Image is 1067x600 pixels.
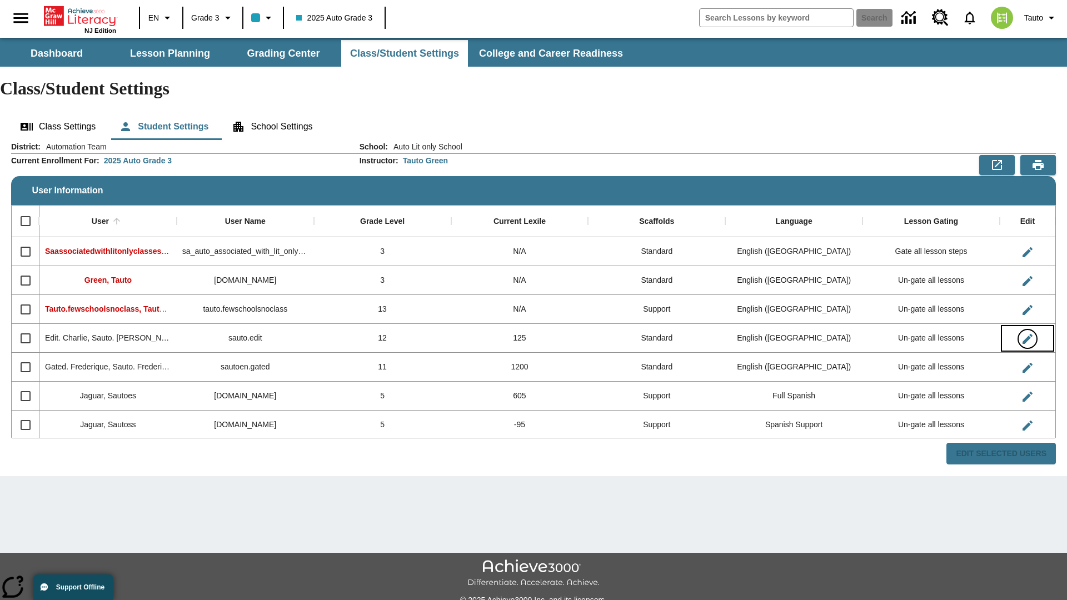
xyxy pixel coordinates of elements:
h2: Instructor : [360,156,398,166]
div: Standard [588,353,725,382]
div: 5 [314,382,451,411]
div: Support [588,411,725,439]
span: NJ Edition [84,27,116,34]
div: 1200 [451,353,589,382]
div: 3 [314,266,451,295]
div: Un-gate all lessons [862,324,1000,353]
div: -95 [451,411,589,439]
button: Grading Center [228,40,339,67]
div: English (US) [725,295,862,324]
div: tauto.green [177,266,314,295]
button: Edit User [1016,299,1039,321]
a: Home [44,5,116,27]
span: Gated. Frederique, Sauto. Frederique [45,362,174,371]
div: Un-gate all lessons [862,266,1000,295]
div: sautoss.jaguar [177,411,314,439]
span: Support Offline [56,583,104,591]
div: User Name [225,217,266,227]
button: Language: EN, Select a language [143,8,179,28]
h2: Current Enrollment For : [11,156,99,166]
div: Lesson Gating [904,217,958,227]
div: Class/Student Settings [11,113,1056,140]
div: Edit [1020,217,1035,227]
button: Profile/Settings [1020,8,1063,28]
button: Select a new avatar [984,3,1020,32]
div: 2025 Auto Grade 3 [104,155,172,166]
a: Notifications [955,3,984,32]
div: tauto.fewschoolsnoclass [177,295,314,324]
button: Edit User [1016,357,1039,379]
span: Jaguar, Sautoes [80,391,136,400]
img: Achieve3000 Differentiate Accelerate Achieve [467,559,600,588]
button: Lesson Planning [114,40,226,67]
div: 125 [451,324,589,353]
div: Language [776,217,812,227]
div: 5 [314,411,451,439]
div: sautoen.gated [177,353,314,382]
div: N/A [451,237,589,266]
div: N/A [451,266,589,295]
div: Support [588,295,725,324]
div: 12 [314,324,451,353]
div: Support [588,382,725,411]
button: Dashboard [1,40,112,67]
button: Grade: Grade 3, Select a grade [187,8,239,28]
div: sauto.edit [177,324,314,353]
div: 3 [314,237,451,266]
div: Home [44,4,116,34]
input: search field [700,9,853,27]
button: Open side menu [4,2,37,34]
div: Un-gate all lessons [862,353,1000,382]
div: Current Lexile [493,217,546,227]
div: Standard [588,266,725,295]
button: Edit User [1016,241,1039,263]
span: 2025 Auto Grade 3 [296,12,373,24]
div: 11 [314,353,451,382]
button: Class color is light blue. Change class color [247,8,280,28]
div: Un-gate all lessons [862,382,1000,411]
div: Standard [588,324,725,353]
div: Tauto Green [403,155,448,166]
div: Gate all lesson steps [862,237,1000,266]
h2: District : [11,142,41,152]
a: Resource Center, Will open in new tab [925,3,955,33]
div: sautoes.jaguar [177,382,314,411]
button: Edit User [1016,328,1039,350]
button: Support Offline [33,574,113,600]
div: User Information [11,141,1056,465]
div: English (US) [725,266,862,295]
div: sa_auto_associated_with_lit_only_classes [177,237,314,266]
button: College and Career Readiness [470,40,632,67]
div: Standard [588,237,725,266]
button: Edit User [1016,386,1039,408]
span: Grade 3 [191,12,220,24]
div: English (US) [725,353,862,382]
button: School Settings [223,113,321,140]
div: Un-gate all lessons [862,411,1000,439]
span: Tauto.fewschoolsnoclass, Tauto.fewschoolsnoclass [45,304,237,313]
span: Jaguar, Sautoss [80,420,136,429]
span: Auto Lit only School [388,141,462,152]
div: English (US) [725,324,862,353]
img: avatar image [991,7,1013,29]
a: Data Center [895,3,925,33]
div: Scaffolds [639,217,674,227]
span: EN [148,12,159,24]
h2: School : [360,142,388,152]
div: Un-gate all lessons [862,295,1000,324]
span: Automation Team [41,141,107,152]
span: User Information [32,186,103,196]
div: Grade Level [360,217,405,227]
span: Tauto [1024,12,1043,24]
div: N/A [451,295,589,324]
div: Spanish Support [725,411,862,439]
div: User [92,217,109,227]
button: Class Settings [11,113,104,140]
button: Export to CSV [979,155,1015,175]
span: Edit. Charlie, Sauto. Charlie [45,333,181,342]
button: Edit User [1016,414,1039,437]
span: Green, Tauto [84,276,132,284]
div: English (US) [725,237,862,266]
button: Print Preview [1020,155,1056,175]
button: Edit User [1016,270,1039,292]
